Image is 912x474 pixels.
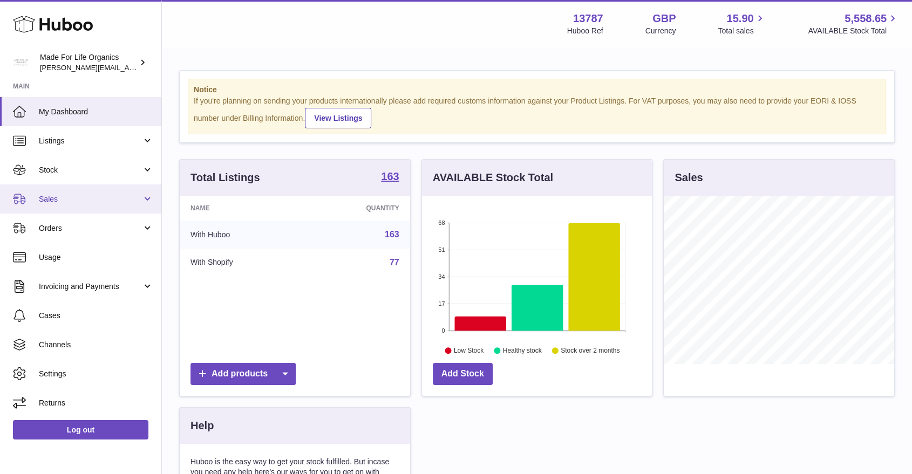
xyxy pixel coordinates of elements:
[39,107,153,117] span: My Dashboard
[441,327,445,334] text: 0
[561,347,620,354] text: Stock over 2 months
[39,311,153,321] span: Cases
[180,196,304,221] th: Name
[718,11,766,36] a: 15.90 Total sales
[13,420,148,439] a: Log out
[438,300,445,307] text: 17
[180,249,304,277] td: With Shopify
[390,258,399,267] a: 77
[381,171,399,182] strong: 163
[194,85,880,95] strong: Notice
[190,363,296,385] a: Add products
[305,108,371,128] a: View Listings
[438,219,445,226] text: 68
[190,418,214,433] h3: Help
[190,170,260,185] h3: Total Listings
[39,194,142,204] span: Sales
[180,221,304,249] td: With Huboo
[652,11,676,26] strong: GBP
[675,170,703,185] h3: Sales
[718,26,766,36] span: Total sales
[40,63,274,72] span: [PERSON_NAME][EMAIL_ADDRESS][PERSON_NAME][DOMAIN_NAME]
[385,230,399,239] a: 163
[39,223,142,233] span: Orders
[381,171,399,184] a: 163
[194,96,880,128] div: If you're planning on sending your products internationally please add required customs informati...
[39,136,142,146] span: Listings
[39,165,142,175] span: Stock
[39,398,153,408] span: Returns
[40,52,137,73] div: Made For Life Organics
[808,11,899,36] a: 5,558.65 AVAILABLE Stock Total
[13,54,29,71] img: geoff.winwood@madeforlifeorganics.com
[39,252,153,263] span: Usage
[304,196,410,221] th: Quantity
[726,11,753,26] span: 15.90
[503,347,542,354] text: Healthy stock
[39,281,142,292] span: Invoicing and Payments
[433,170,553,185] h3: AVAILABLE Stock Total
[433,363,493,385] a: Add Stock
[808,26,899,36] span: AVAILABLE Stock Total
[438,246,445,253] text: 51
[39,340,153,350] span: Channels
[39,369,153,379] span: Settings
[567,26,603,36] div: Huboo Ref
[438,273,445,280] text: 34
[454,347,484,354] text: Low Stock
[845,11,887,26] span: 5,558.65
[645,26,676,36] div: Currency
[573,11,603,26] strong: 13787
